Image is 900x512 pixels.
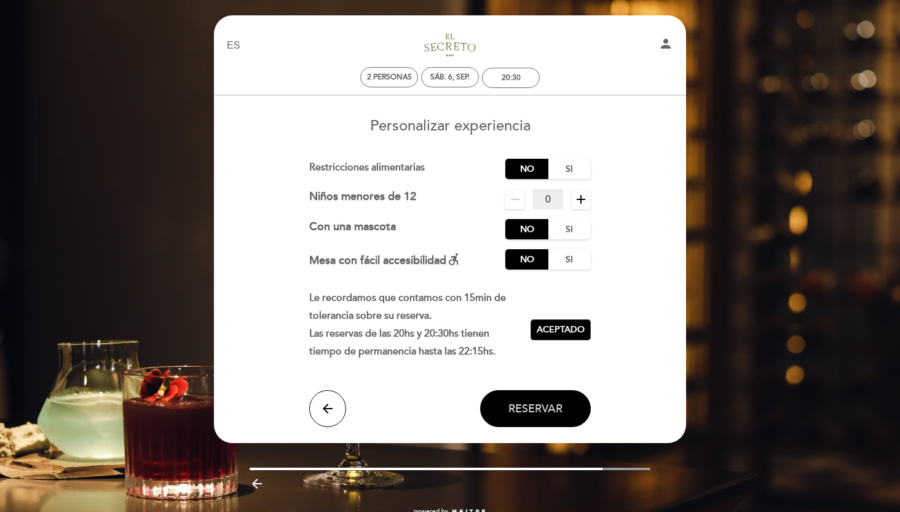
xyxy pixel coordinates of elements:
[537,324,585,337] span: Aceptado
[574,192,588,207] i: add
[502,73,521,82] div: 20:30
[505,249,548,270] label: No
[446,252,461,266] i: accessible_forward
[430,73,470,82] div: sáb. 6, sep.
[309,219,396,239] div: Con una mascota
[548,249,591,270] label: Si
[548,219,591,239] label: Si
[508,402,562,415] span: Reservar
[373,29,527,63] a: El secreto
[505,219,548,239] label: No
[480,390,591,427] button: Reservar
[309,249,461,270] div: Mesa con fácil accesibilidad
[505,159,548,179] label: No
[309,159,506,179] div: Restricciones alimentarias
[658,36,673,55] button: person
[658,36,673,51] i: person
[309,390,346,427] button: arrow_back
[309,189,416,209] div: Niños menores de 12
[531,319,591,340] button: Aceptado
[367,73,412,82] span: 2 personas
[508,192,523,207] i: remove
[548,159,591,179] label: Si
[309,289,521,360] p: Le recordamos que contamos con 15min de tolerancia sobre su reserva. Las reservas de las 20hs y 2...
[250,476,264,491] i: arrow_backward
[320,401,335,416] i: arrow_back
[370,117,531,135] span: Personalizar experiencia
